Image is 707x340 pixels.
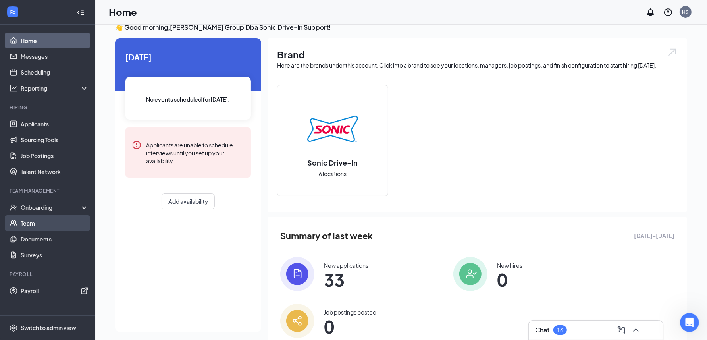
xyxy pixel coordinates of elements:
[162,193,215,209] button: Add availability
[10,104,87,111] div: Hiring
[300,158,366,168] h2: Sonic Drive-In
[21,164,89,180] a: Talent Network
[630,324,642,336] button: ChevronUp
[557,327,563,334] div: 16
[663,8,673,17] svg: QuestionInfo
[21,215,89,231] a: Team
[146,140,245,165] div: Applicants are unable to schedule interviews until you set up your availability.
[21,132,89,148] a: Sourcing Tools
[132,140,141,150] svg: Error
[77,8,85,16] svg: Collapse
[277,61,678,69] div: Here are the brands under this account. Click into a brand to see your locations, managers, job p...
[644,324,657,336] button: Minimize
[10,324,17,332] svg: Settings
[10,271,87,278] div: Payroll
[682,9,689,15] div: HS
[21,231,89,247] a: Documents
[617,325,626,335] svg: ComposeMessage
[634,231,674,240] span: [DATE] - [DATE]
[21,283,89,299] a: PayrollExternalLink
[280,304,314,338] img: icon
[115,23,687,32] h3: 👋 Good morning, [PERSON_NAME] Group Dba Sonic Drive-In Support !
[615,324,628,336] button: ComposeMessage
[307,104,358,155] img: Sonic Drive-In
[497,272,522,287] span: 0
[21,33,89,48] a: Home
[10,187,87,194] div: Team Management
[21,203,82,211] div: Onboarding
[10,84,17,92] svg: Analysis
[125,51,251,63] span: [DATE]
[109,6,137,19] h1: Home
[21,64,89,80] a: Scheduling
[21,148,89,164] a: Job Postings
[645,325,655,335] svg: Minimize
[497,261,522,269] div: New hires
[21,324,76,332] div: Switch to admin view
[280,229,373,243] span: Summary of last week
[324,308,376,316] div: Job postings posted
[280,257,314,291] img: icon
[324,261,368,269] div: New applications
[667,48,678,57] img: open.6027fd2a22e1237b5b06.svg
[9,8,17,16] svg: WorkstreamLogo
[453,257,487,291] img: icon
[277,48,678,61] h1: Brand
[324,272,368,287] span: 33
[319,169,347,178] span: 6 locations
[21,84,89,92] div: Reporting
[680,313,699,332] iframe: Intercom live chat
[324,319,376,334] span: 0
[535,326,549,334] h3: Chat
[21,247,89,263] a: Surveys
[631,325,641,335] svg: ChevronUp
[646,8,655,17] svg: Notifications
[10,203,17,211] svg: UserCheck
[146,95,230,104] span: No events scheduled for [DATE] .
[21,116,89,132] a: Applicants
[21,48,89,64] a: Messages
